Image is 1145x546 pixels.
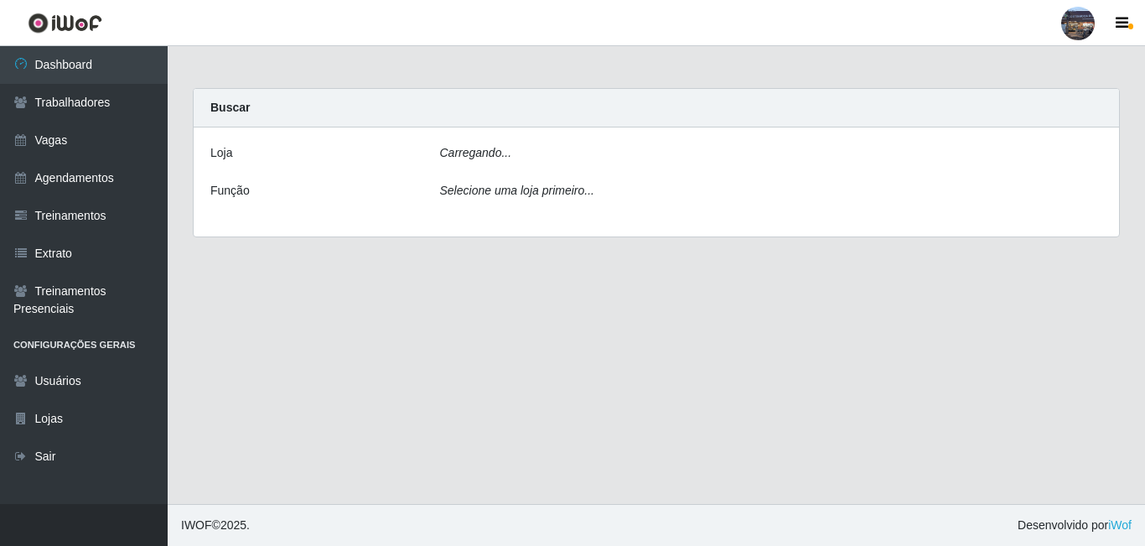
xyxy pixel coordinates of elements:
label: Função [210,182,250,200]
i: Selecione uma loja primeiro... [440,184,594,197]
a: iWof [1108,518,1132,532]
span: Desenvolvido por [1018,517,1132,534]
span: © 2025 . [181,517,250,534]
i: Carregando... [440,146,512,159]
img: CoreUI Logo [28,13,102,34]
label: Loja [210,144,232,162]
strong: Buscar [210,101,250,114]
span: IWOF [181,518,212,532]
